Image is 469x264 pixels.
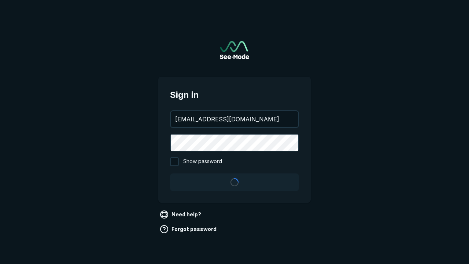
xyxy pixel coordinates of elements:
a: Need help? [158,209,204,220]
span: Sign in [170,88,299,102]
a: Forgot password [158,223,219,235]
span: Show password [183,157,222,166]
input: your@email.com [171,111,298,127]
img: See-Mode Logo [220,41,249,59]
a: Go to sign in [220,41,249,59]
